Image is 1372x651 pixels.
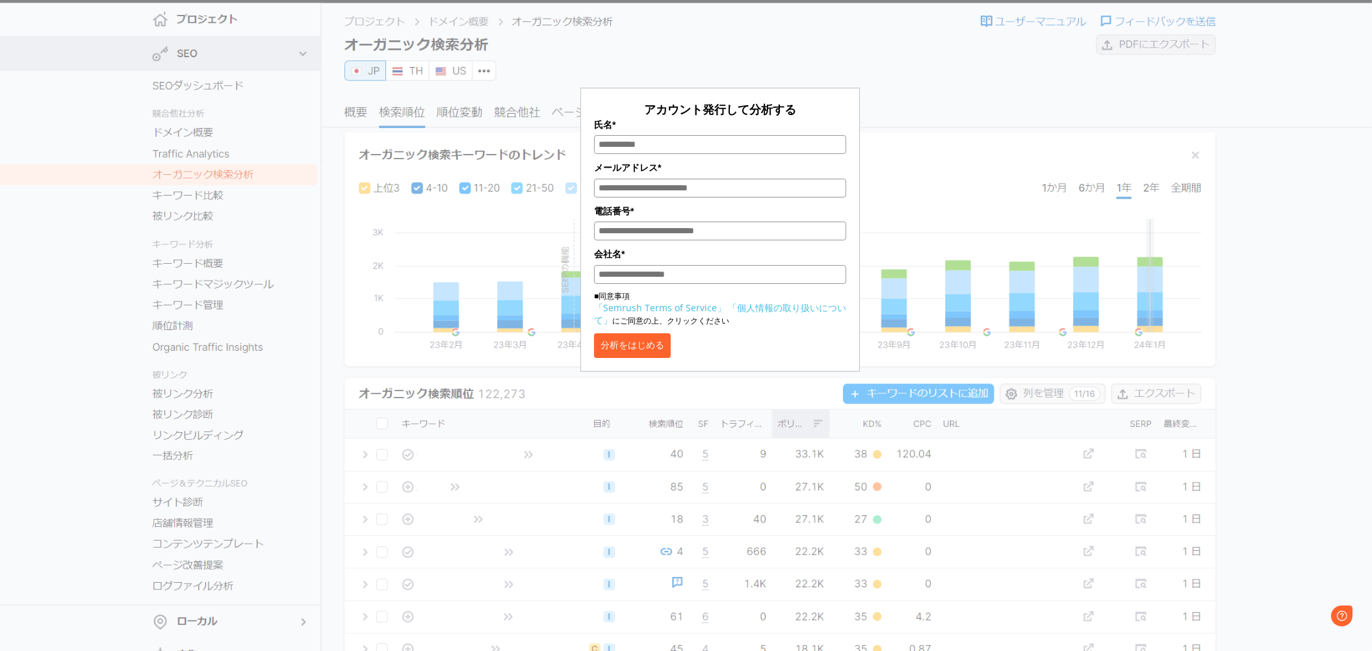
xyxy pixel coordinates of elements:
p: ■同意事項 にご同意の上、クリックください [594,290,846,327]
iframe: Help widget launcher [1256,600,1358,637]
a: 「Semrush Terms of Service」 [594,301,726,314]
a: 「個人情報の取り扱いについて」 [594,301,846,326]
button: 分析をはじめる [594,333,671,358]
span: アカウント発行して分析する [644,101,796,117]
label: 電話番号* [594,204,846,218]
label: メールアドレス* [594,160,846,175]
